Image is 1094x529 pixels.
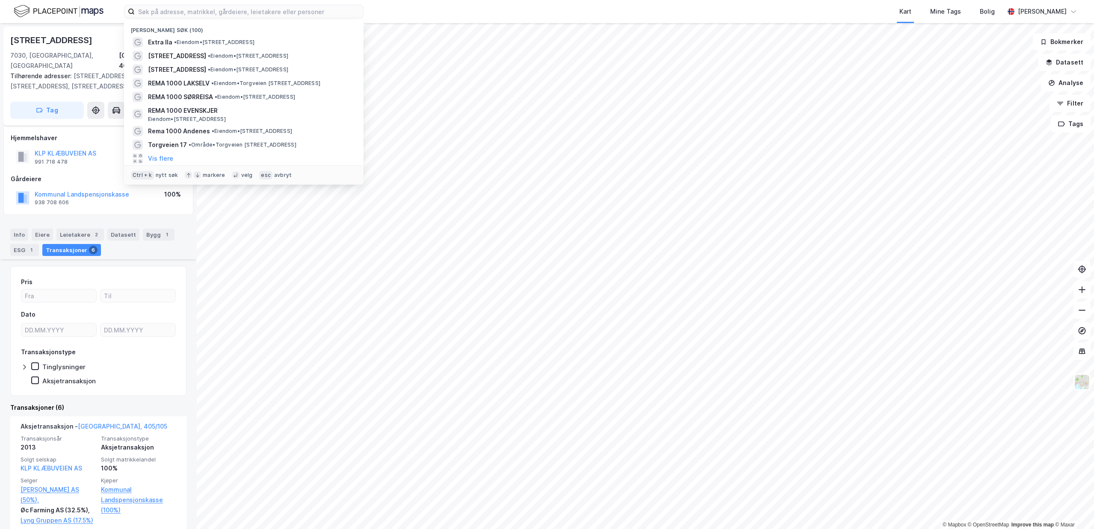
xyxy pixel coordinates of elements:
span: Transaksjonsår [21,435,96,442]
a: Lyng Gruppen AS (17.5%) [21,515,96,526]
span: • [208,53,210,59]
div: velg [241,172,253,179]
div: Aksjetransaksjon [101,442,176,453]
img: Z [1074,374,1090,390]
div: Tinglysninger [42,363,86,371]
a: [GEOGRAPHIC_DATA], 405/105 [78,423,167,430]
div: ESG [10,244,39,256]
span: [STREET_ADDRESS] [148,65,206,75]
div: Datasett [107,229,139,241]
div: 1 [163,230,171,239]
div: Dato [21,309,35,320]
div: [PERSON_NAME] søk (100) [124,20,364,35]
div: Transaksjoner (6) [10,403,186,413]
div: Aksjetransaksjon [42,377,96,385]
button: Tag [10,102,84,119]
div: Transaksjonstype [21,347,76,357]
div: 100% [164,189,181,200]
button: Analyse [1041,74,1091,91]
a: Mapbox [943,522,966,528]
div: Aksjetransaksjon - [21,421,167,435]
span: • [174,39,177,45]
span: • [211,80,214,86]
span: • [212,128,214,134]
button: Datasett [1038,54,1091,71]
div: 100% [101,463,176,473]
input: DD.MM.YYYY [21,323,96,336]
span: [STREET_ADDRESS] [148,51,206,61]
div: 6 [89,246,98,254]
button: Filter [1050,95,1091,112]
img: logo.f888ab2527a4732fd821a326f86c7f29.svg [14,4,103,19]
span: • [208,66,210,73]
span: Område • Torgveien [STREET_ADDRESS] [189,141,296,148]
span: Eiendom • [STREET_ADDRESS] [174,39,254,46]
div: Mine Tags [930,6,961,17]
span: Solgt selskap [21,456,96,463]
span: REMA 1000 LAKSELV [148,78,210,88]
div: Leietakere [56,229,104,241]
div: Info [10,229,28,241]
span: Eiendom • [STREET_ADDRESS] [215,94,295,100]
span: REMA 1000 SØRREISA [148,92,213,102]
span: Eiendom • [STREET_ADDRESS] [148,116,226,123]
div: Ctrl + k [131,171,154,179]
div: 2013 [21,442,96,453]
span: • [215,94,217,100]
span: Selger [21,477,96,484]
div: Kart [899,6,911,17]
div: Hjemmelshaver [11,133,186,143]
input: Fra [21,289,96,302]
div: 991 718 478 [35,159,68,165]
div: [STREET_ADDRESS], [STREET_ADDRESS], [STREET_ADDRESS] [10,71,180,91]
iframe: Chat Widget [1051,488,1094,529]
span: Solgt matrikkelandel [101,456,176,463]
div: Bolig [980,6,995,17]
div: esc [259,171,272,179]
div: nytt søk [156,172,178,179]
div: markere [203,172,225,179]
span: Tilhørende adresser: [10,72,74,79]
span: Eiendom • [STREET_ADDRESS] [212,128,292,135]
a: Improve this map [1011,522,1054,528]
button: Tags [1051,115,1091,132]
span: Rema 1000 Andenes [148,126,210,136]
a: OpenStreetMap [968,522,1009,528]
div: Øc Farming AS (32.5%), [21,505,96,515]
a: [PERSON_NAME] AS (50%), [21,485,96,505]
span: Torgveien 17 [148,140,187,150]
input: DD.MM.YYYY [101,323,175,336]
button: Bokmerker [1033,33,1091,50]
div: Gårdeiere [11,174,186,184]
div: Kontrollprogram for chat [1051,488,1094,529]
div: Transaksjoner [42,244,101,256]
input: Søk på adresse, matrikkel, gårdeiere, leietakere eller personer [135,5,363,18]
div: 1 [27,246,35,254]
div: [GEOGRAPHIC_DATA], 405/105 [119,50,186,71]
div: [STREET_ADDRESS] [10,33,94,47]
input: Til [101,289,175,302]
span: Transaksjonstype [101,435,176,442]
button: Vis flere [148,153,173,164]
span: Eiendom • [STREET_ADDRESS] [208,66,288,73]
a: Kommunal Landspensjonskasse (100%) [101,485,176,515]
div: Bygg [143,229,174,241]
div: [PERSON_NAME] [1018,6,1067,17]
span: Kjøper [101,477,176,484]
span: • [189,141,191,148]
span: Eiendom • Torgveien [STREET_ADDRESS] [211,80,320,87]
div: 7030, [GEOGRAPHIC_DATA], [GEOGRAPHIC_DATA] [10,50,119,71]
a: KLP KLÆBUVEIEN AS [21,464,82,472]
div: 2 [92,230,101,239]
div: Pris [21,277,33,287]
span: REMA 1000 EVENSKJER [148,106,353,116]
span: Extra Ila [148,37,172,47]
div: 938 708 606 [35,199,69,206]
span: Eiendom • [STREET_ADDRESS] [208,53,288,59]
div: Eiere [32,229,53,241]
div: avbryt [274,172,292,179]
